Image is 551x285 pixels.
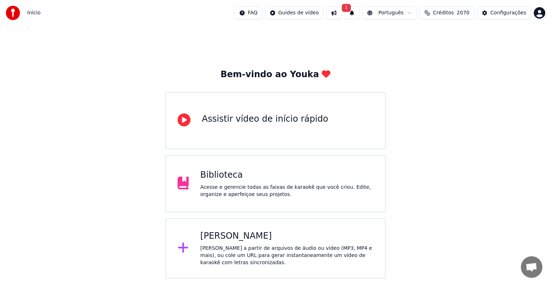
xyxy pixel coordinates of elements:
span: 2070 [457,9,470,17]
img: youka [6,6,20,20]
span: 1 [342,4,351,12]
nav: breadcrumb [27,9,41,17]
div: Bem-vindo ao Youka [221,69,330,80]
div: Acesse e gerencie todas as faixas de karaokê que você criou. Edite, organize e aperfeiçoe seus pr... [200,184,373,198]
button: FAQ [235,6,262,19]
span: Créditos [433,9,454,17]
button: Guides de vídeo [265,6,324,19]
div: Assistir vídeo de início rápido [202,113,328,125]
div: Configurações [490,9,526,17]
div: [PERSON_NAME] a partir de arquivos de áudio ou vídeo (MP3, MP4 e mais), ou cole um URL para gerar... [200,245,373,266]
div: [PERSON_NAME] [200,230,373,242]
button: Créditos2070 [420,6,474,19]
span: Início [27,9,41,17]
button: Configurações [477,6,531,19]
a: Bate-papo aberto [521,256,542,278]
button: 1 [344,6,359,19]
div: Biblioteca [200,169,373,181]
